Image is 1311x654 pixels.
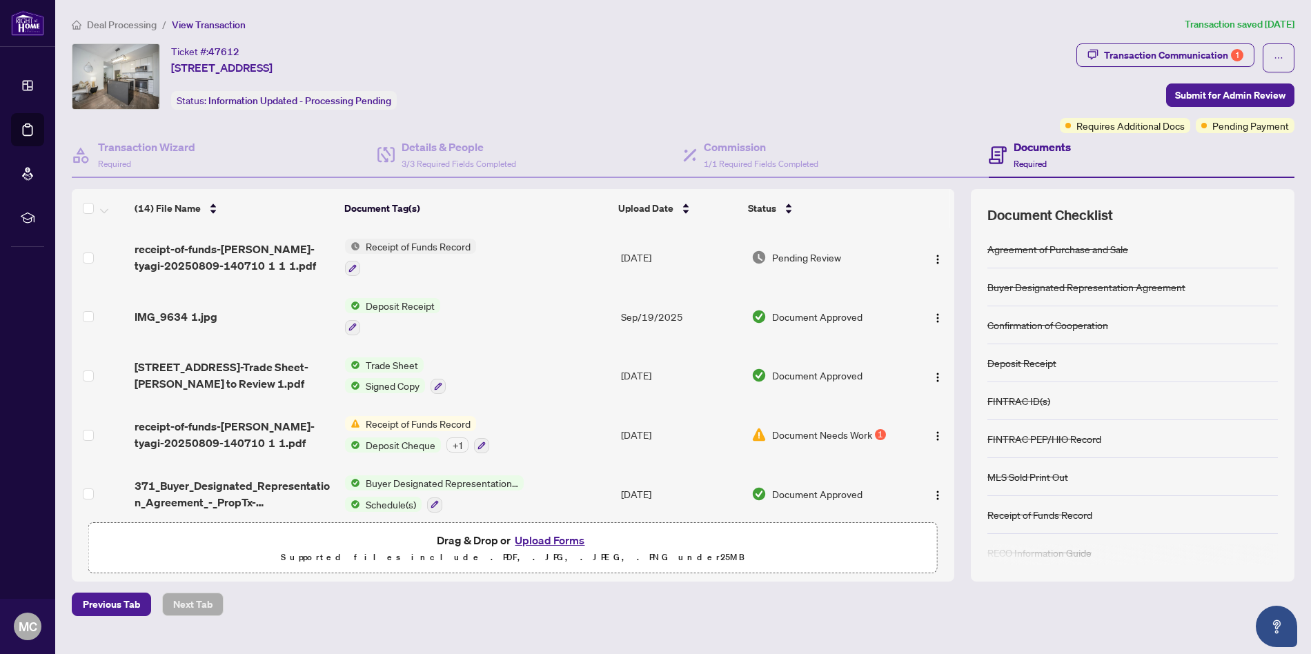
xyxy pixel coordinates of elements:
span: 371_Buyer_Designated_Representation_Agreement_-_PropTx-[PERSON_NAME] 5 1.pdf [135,477,334,511]
span: Schedule(s) [360,497,422,512]
h4: Transaction Wizard [98,139,195,155]
span: Required [98,159,131,169]
li: / [162,17,166,32]
button: Upload Forms [511,531,589,549]
span: Previous Tab [83,593,140,615]
img: Document Status [751,427,767,442]
span: 1/1 Required Fields Completed [704,159,818,169]
th: Status [742,189,905,228]
h4: Documents [1014,139,1071,155]
img: Status Icon [345,378,360,393]
td: Sep/19/2025 [615,287,746,346]
article: Transaction saved [DATE] [1185,17,1294,32]
div: Deposit Receipt [987,355,1056,370]
span: Document Approved [772,368,862,383]
button: Status IconTrade SheetStatus IconSigned Copy [345,357,446,395]
h4: Commission [704,139,818,155]
img: Logo [932,430,943,442]
span: Deal Processing [87,19,157,31]
span: Submit for Admin Review [1175,84,1285,106]
img: IMG-W12294617_1.jpg [72,44,159,109]
img: Document Status [751,486,767,502]
img: Document Status [751,368,767,383]
span: Receipt of Funds Record [360,239,476,254]
span: Receipt of Funds Record [360,416,476,431]
img: Logo [932,372,943,383]
div: Ticket #: [171,43,239,59]
img: Logo [932,490,943,501]
span: home [72,20,81,30]
div: Confirmation of Cooperation [987,317,1108,333]
span: Deposit Cheque [360,437,441,453]
div: Agreement of Purchase and Sale [987,241,1128,257]
span: [STREET_ADDRESS] [171,59,273,76]
span: Trade Sheet [360,357,424,373]
span: 3/3 Required Fields Completed [402,159,516,169]
img: logo [11,10,44,36]
span: Requires Additional Docs [1076,118,1185,133]
div: 1 [1231,49,1243,61]
span: Required [1014,159,1047,169]
button: Status IconReceipt of Funds RecordStatus IconDeposit Cheque+1 [345,416,489,453]
h4: Details & People [402,139,516,155]
button: Logo [927,364,949,386]
span: Document Approved [772,309,862,324]
span: receipt-of-funds-[PERSON_NAME]-tyagi-20250809-140710 1 1 1.pdf [135,241,334,274]
button: Logo [927,424,949,446]
div: Status: [171,91,397,110]
img: Status Icon [345,416,360,431]
span: Signed Copy [360,378,425,393]
img: Logo [932,254,943,265]
p: Supported files include .PDF, .JPG, .JPEG, .PNG under 25 MB [97,549,929,566]
span: Drag & Drop orUpload FormsSupported files include .PDF, .JPG, .JPEG, .PNG under25MB [89,523,937,574]
img: Status Icon [345,497,360,512]
img: Logo [932,313,943,324]
button: Next Tab [162,593,224,616]
span: Status [748,201,776,216]
span: Buyer Designated Representation Agreement [360,475,524,490]
span: Pending Payment [1212,118,1289,133]
div: Buyer Designated Representation Agreement [987,279,1185,295]
div: FINTRAC PEP/HIO Record [987,431,1101,446]
button: Transaction Communication1 [1076,43,1254,67]
td: [DATE] [615,346,746,406]
button: Logo [927,306,949,328]
img: Document Status [751,309,767,324]
span: receipt-of-funds-[PERSON_NAME]-tyagi-20250809-140710 1 1.pdf [135,418,334,451]
td: [DATE] [615,228,746,287]
button: Open asap [1256,606,1297,647]
button: Logo [927,246,949,268]
img: Document Status [751,250,767,265]
span: Drag & Drop or [437,531,589,549]
span: Document Needs Work [772,427,872,442]
img: Status Icon [345,437,360,453]
div: Transaction Communication [1104,44,1243,66]
span: Upload Date [618,201,673,216]
div: + 1 [446,437,469,453]
span: MC [19,617,37,636]
span: Pending Review [772,250,841,265]
div: FINTRAC ID(s) [987,393,1050,408]
img: Status Icon [345,475,360,490]
button: Submit for Admin Review [1166,83,1294,107]
th: (14) File Name [129,189,339,228]
div: 1 [875,429,886,440]
span: (14) File Name [135,201,201,216]
span: [STREET_ADDRESS]-Trade Sheet-[PERSON_NAME] to Review 1.pdf [135,359,334,392]
span: Information Updated - Processing Pending [208,95,391,107]
td: [DATE] [615,464,746,524]
button: Status IconBuyer Designated Representation AgreementStatus IconSchedule(s) [345,475,524,513]
span: View Transaction [172,19,246,31]
span: IMG_9634 1.jpg [135,308,217,325]
img: Status Icon [345,298,360,313]
div: Receipt of Funds Record [987,507,1092,522]
span: Document Checklist [987,206,1113,225]
div: MLS Sold Print Out [987,469,1068,484]
img: Status Icon [345,239,360,254]
span: Document Approved [772,486,862,502]
td: [DATE] [615,405,746,464]
button: Previous Tab [72,593,151,616]
span: ellipsis [1274,53,1283,63]
th: Document Tag(s) [339,189,613,228]
button: Logo [927,483,949,505]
